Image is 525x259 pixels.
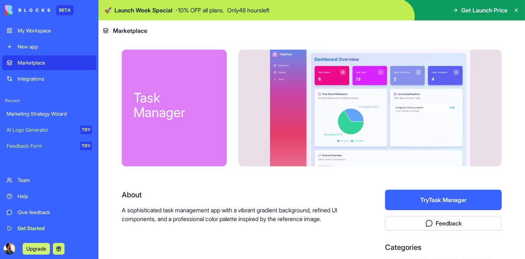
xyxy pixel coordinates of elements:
div: Feedback Form [7,142,75,150]
div: Integrations [17,75,92,82]
div: Give feedback [17,209,92,216]
span: Launch Week Special [114,6,172,15]
a: Team [2,173,96,188]
div: AI Logo Generator [7,126,75,134]
a: BETA [5,5,74,15]
div: Team [17,177,92,184]
a: Give feedback [2,205,96,220]
div: TRY [80,125,92,134]
div: My Workspace [17,27,92,34]
span: Get Launch Price [461,6,507,15]
a: Feedback FormTRY [2,139,96,153]
img: logo [5,5,50,15]
div: Marketplace [17,59,92,66]
div: TRY [80,142,92,150]
a: Marketplace [2,55,96,70]
div: Categories [385,242,502,252]
div: About [122,190,338,200]
div: Marketing Strategy Wizard [7,110,92,117]
button: Feedback [385,216,502,231]
div: New app [17,43,92,50]
div: Get Started [17,225,92,232]
span: Marketplace [113,26,147,35]
div: BETA [56,5,74,15]
div: Task Manager [133,90,215,120]
a: New app [2,39,96,54]
button: TryTask Manager [385,190,502,210]
a: AI Logo GeneratorTRY [2,123,96,137]
button: Upgrade [23,243,50,255]
p: - 10 % OFF all plans. [175,6,224,15]
a: Help [2,189,96,204]
a: Upgrade [23,245,50,252]
span: Recent [2,98,96,104]
a: My Workspace [2,23,96,38]
a: Integrations [2,71,96,86]
a: Get Started [2,221,96,236]
span: 🚀 [104,6,112,15]
p: A sophisticated task management app with a vibrant gradient background, refined UI components, an... [122,206,338,223]
div: Help [17,193,92,200]
img: ACg8ocKkLOx_TkgKKa3WFJJc2peI2k2MQ7MtmxAsra_iuuqzdSOBovE=s96-c [4,243,15,255]
p: Only 48 hours left [227,6,269,15]
a: Marketing Strategy Wizard [2,107,96,121]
